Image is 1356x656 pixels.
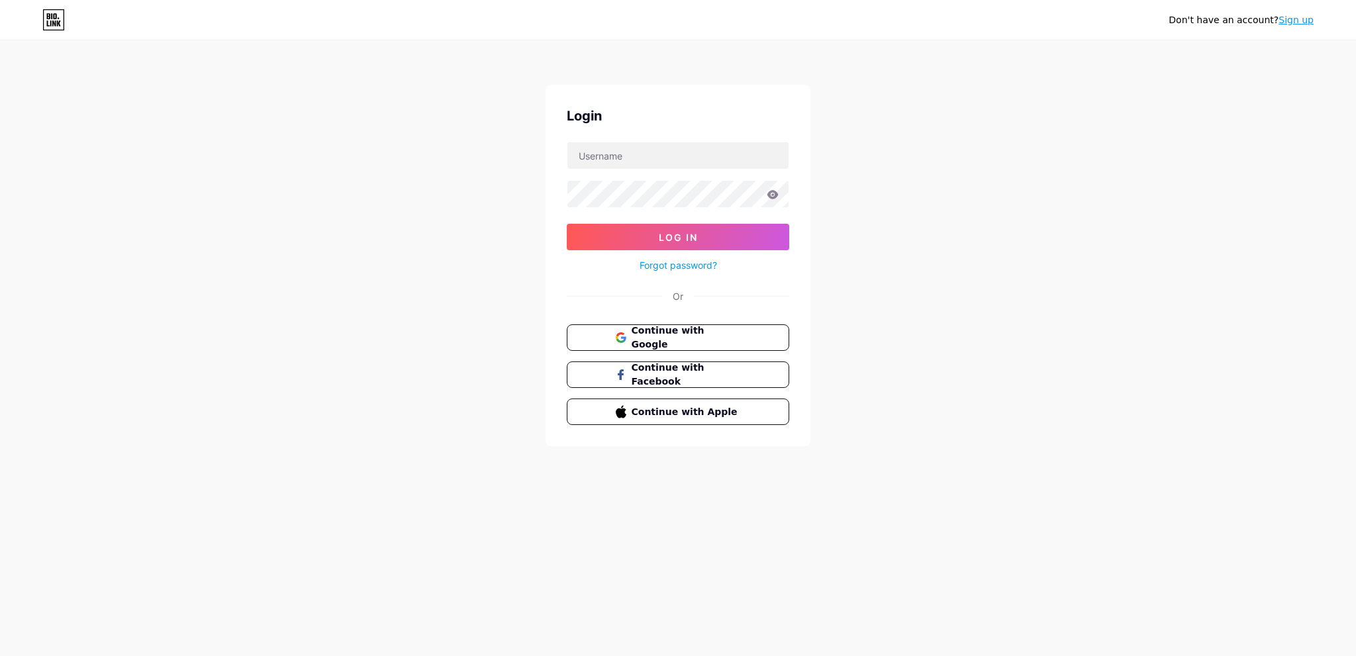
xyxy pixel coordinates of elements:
button: Continue with Google [567,324,789,351]
button: Log In [567,224,789,250]
span: Continue with Google [632,324,741,351]
button: Continue with Facebook [567,361,789,388]
div: Don't have an account? [1169,13,1314,27]
input: Username [567,142,789,169]
div: Login [567,106,789,126]
span: Continue with Facebook [632,361,741,389]
a: Forgot password? [640,258,717,272]
button: Continue with Apple [567,398,789,425]
span: Continue with Apple [632,405,741,419]
a: Sign up [1279,15,1314,25]
span: Log In [659,232,698,243]
div: Or [673,289,683,303]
